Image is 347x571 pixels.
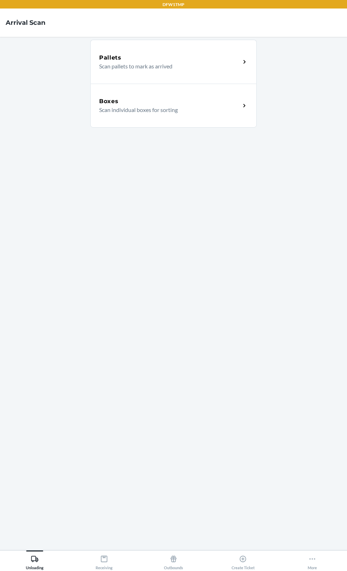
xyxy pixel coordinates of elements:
[163,1,184,8] p: DFW1TMP
[26,552,44,570] div: Unloading
[6,18,45,27] h4: Arrival Scan
[99,62,235,71] p: Scan pallets to mark as arrived
[99,97,119,106] h5: Boxes
[278,550,347,570] button: More
[90,84,257,128] a: BoxesScan individual boxes for sorting
[164,552,183,570] div: Outbounds
[90,40,257,84] a: PalletsScan pallets to mark as arrived
[69,550,139,570] button: Receiving
[139,550,208,570] button: Outbounds
[99,106,235,114] p: Scan individual boxes for sorting
[96,552,113,570] div: Receiving
[232,552,255,570] div: Create Ticket
[99,54,121,62] h5: Pallets
[308,552,317,570] div: More
[208,550,278,570] button: Create Ticket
